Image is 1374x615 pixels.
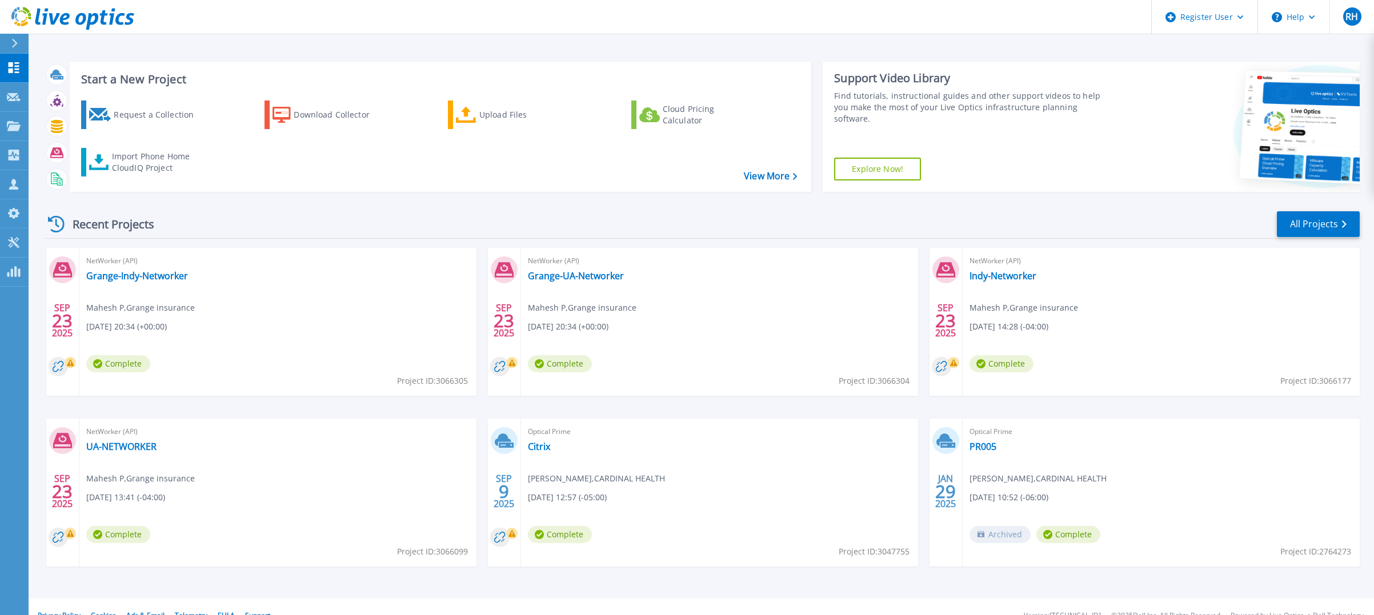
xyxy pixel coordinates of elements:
span: Complete [528,526,592,543]
span: [DATE] 10:52 (-06:00) [970,491,1048,504]
span: [DATE] 20:34 (+00:00) [528,320,608,333]
span: 23 [494,316,514,325]
a: All Projects [1277,211,1360,237]
span: Archived [970,526,1031,543]
a: Grange-UA-Networker [528,270,624,282]
div: Download Collector [294,103,385,126]
div: SEP 2025 [51,471,73,512]
div: Find tutorials, instructional guides and other support videos to help you make the most of your L... [834,90,1111,124]
span: NetWorker (API) [970,255,1353,267]
a: Explore Now! [834,158,921,180]
a: PR005 [970,441,996,452]
div: Request a Collection [114,103,205,126]
span: 9 [499,487,509,496]
span: Mahesh P , Grange insurance [970,302,1078,314]
span: Optical Prime [970,425,1353,438]
span: Project ID: 3066305 [397,375,468,387]
a: Upload Files [448,101,575,129]
div: Recent Projects [44,210,170,238]
a: Download Collector [265,101,392,129]
span: Project ID: 3066099 [397,545,468,558]
span: Mahesh P , Grange insurance [86,472,195,485]
a: Request a Collection [81,101,209,129]
span: NetWorker (API) [86,255,470,267]
span: Complete [1036,526,1100,543]
span: Complete [86,526,150,543]
div: SEP 2025 [51,300,73,341]
h3: Start a New Project [81,73,796,86]
a: Indy-Networker [970,270,1036,282]
span: Mahesh P , Grange insurance [86,302,195,314]
span: Project ID: 3047755 [839,545,910,558]
div: SEP 2025 [935,300,956,341]
span: Complete [86,355,150,372]
span: 23 [52,487,73,496]
a: UA-NETWORKER [86,441,157,452]
span: 29 [935,487,956,496]
span: [DATE] 20:34 (+00:00) [86,320,167,333]
span: Complete [528,355,592,372]
span: Mahesh P , Grange insurance [528,302,636,314]
span: 23 [935,316,956,325]
span: Optical Prime [528,425,911,438]
span: NetWorker (API) [86,425,470,438]
span: RH [1345,12,1358,21]
div: Support Video Library [834,71,1111,86]
div: Cloud Pricing Calculator [663,103,754,126]
span: [DATE] 12:57 (-05:00) [528,491,607,504]
span: [DATE] 13:41 (-04:00) [86,491,165,504]
span: [DATE] 14:28 (-04:00) [970,320,1048,333]
span: [PERSON_NAME] , CARDINAL HEALTH [970,472,1107,485]
span: [PERSON_NAME] , CARDINAL HEALTH [528,472,665,485]
div: JAN 2025 [935,471,956,512]
div: SEP 2025 [493,300,515,341]
div: Upload Files [479,103,571,126]
span: 23 [52,316,73,325]
div: Import Phone Home CloudIQ Project [112,151,201,174]
a: Grange-Indy-Networker [86,270,188,282]
span: Project ID: 3066304 [839,375,910,387]
span: Project ID: 3066177 [1280,375,1351,387]
a: Citrix [528,441,550,452]
span: NetWorker (API) [528,255,911,267]
a: View More [744,171,797,182]
span: Project ID: 2764273 [1280,545,1351,558]
a: Cloud Pricing Calculator [631,101,759,129]
div: SEP 2025 [493,471,515,512]
span: Complete [970,355,1033,372]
